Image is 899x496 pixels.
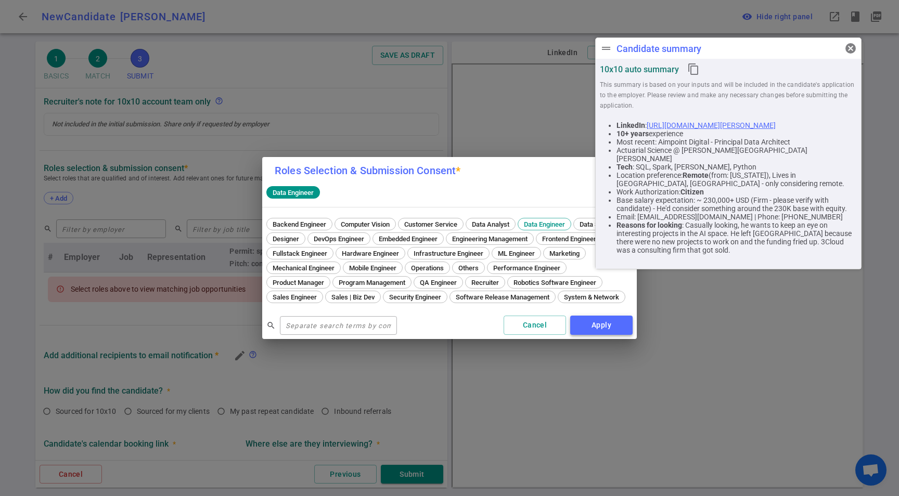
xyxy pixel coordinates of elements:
[269,264,338,272] span: Mechanical Engineer
[269,279,328,286] span: Product Manager
[538,235,600,243] span: Frontend Engineer
[410,250,487,257] span: Infrastructure Engineer
[490,264,564,272] span: Performance Engineer
[455,264,482,272] span: Others
[468,279,503,286] span: Recruiter
[337,220,393,228] span: Computer Vision
[345,264,400,272] span: Mobile Engineer
[275,164,461,177] label: Roles Selection & Submission Consent
[546,250,583,257] span: Marketing
[268,189,318,197] span: Data Engineer
[504,316,566,335] button: Cancel
[280,317,397,334] input: Separate search terms by comma or space
[328,293,378,301] span: Sales | Biz Dev
[375,235,441,243] span: Embedded Engineer
[335,279,409,286] span: Program Management
[401,220,461,228] span: Customer Service
[338,250,403,257] span: Hardware Engineer
[269,235,303,243] span: Designer
[468,220,513,228] span: Data Analyst
[310,235,368,243] span: DevOps Engineer
[269,293,320,301] span: Sales Engineer
[452,293,553,301] span: Software Release Management
[416,279,460,286] span: QA Engineer
[407,264,447,272] span: Operations
[510,279,600,286] span: Robotics Software Engineer
[269,250,331,257] span: Fullstack Engineer
[386,293,445,301] span: Security Engineer
[266,321,276,330] span: search
[576,220,624,228] span: Data Scientist
[269,220,330,228] span: Backend Engineer
[570,316,633,335] button: Apply
[448,235,531,243] span: Engineering Management
[560,293,623,301] span: System & Network
[520,220,569,228] span: Data Engineer
[494,250,538,257] span: ML Engineer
